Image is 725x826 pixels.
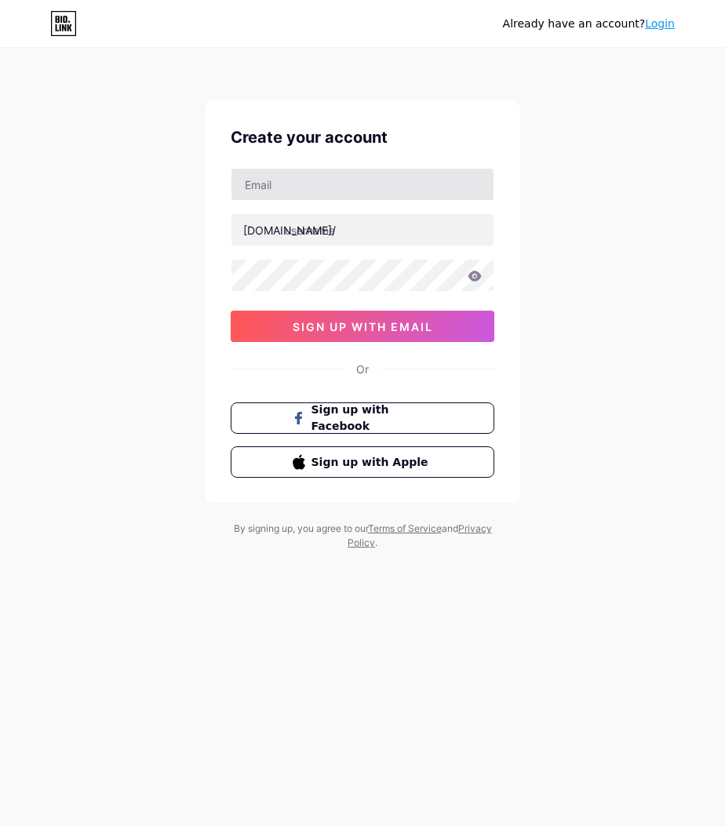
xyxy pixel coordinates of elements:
[368,522,442,534] a: Terms of Service
[231,311,494,342] button: sign up with email
[311,454,433,471] span: Sign up with Apple
[311,402,433,435] span: Sign up with Facebook
[293,320,433,333] span: sign up with email
[231,402,494,434] button: Sign up with Facebook
[231,169,494,200] input: Email
[231,446,494,478] button: Sign up with Apple
[231,214,494,246] input: username
[231,126,494,149] div: Create your account
[503,16,675,32] div: Already have an account?
[356,361,369,377] div: Or
[229,522,496,550] div: By signing up, you agree to our and .
[645,17,675,30] a: Login
[243,222,336,238] div: [DOMAIN_NAME]/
